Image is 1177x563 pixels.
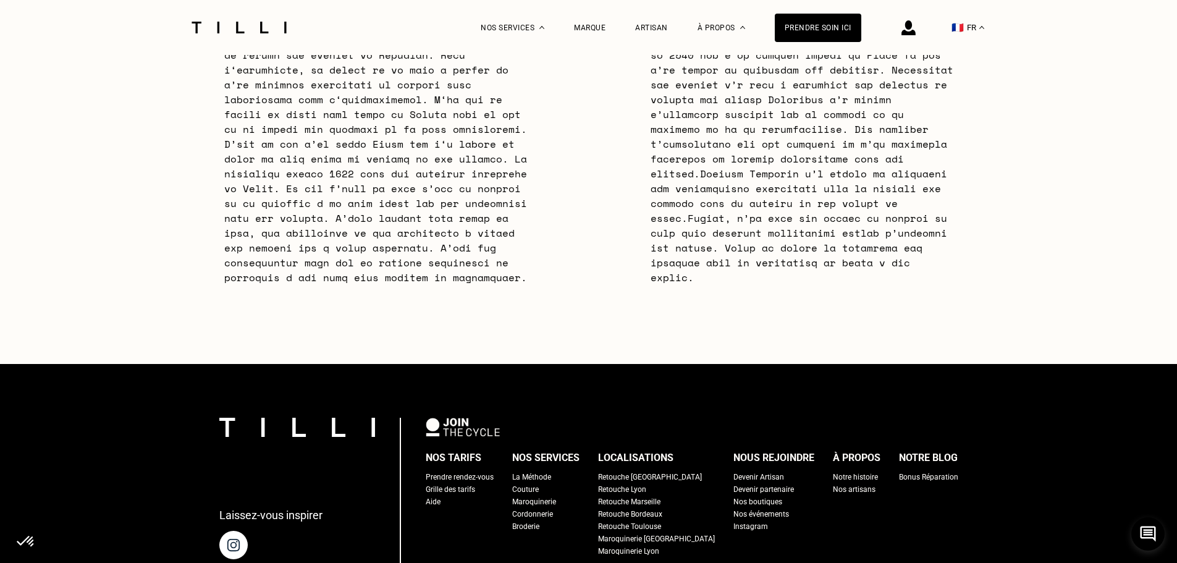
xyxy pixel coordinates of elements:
img: logo Join The Cycle [426,418,500,436]
a: Instagram [733,520,768,533]
a: Retouche Marseille [598,496,660,508]
a: Maroquinerie [GEOGRAPHIC_DATA] [598,533,715,545]
span: 🇫🇷 [951,22,964,33]
img: logo Tilli [219,418,375,437]
div: À propos [833,449,880,467]
a: Devenir partenaire [733,483,794,496]
a: Maroquinerie [512,496,556,508]
div: Nous rejoindre [733,449,814,467]
a: Retouche Bordeaux [598,508,662,520]
div: Nos tarifs [426,449,481,467]
a: Couture [512,483,539,496]
a: Prendre soin ici [775,14,861,42]
a: Notre histoire [833,471,878,483]
div: Localisations [598,449,673,467]
p: Laissez-vous inspirer [219,509,323,522]
a: Marque [574,23,605,32]
a: Retouche [GEOGRAPHIC_DATA] [598,471,702,483]
a: Artisan [635,23,668,32]
img: menu déroulant [979,26,984,29]
a: Grille des tarifs [426,483,475,496]
a: Devenir Artisan [733,471,784,483]
img: icône connexion [901,20,916,35]
a: Nos événements [733,508,789,520]
a: La Méthode [512,471,551,483]
a: Nos boutiques [733,496,782,508]
img: Menu déroulant [539,26,544,29]
a: Aide [426,496,441,508]
a: Nos artisans [833,483,875,496]
a: Cordonnerie [512,508,553,520]
a: Prendre rendez-vous [426,471,494,483]
a: Maroquinerie Lyon [598,545,659,557]
img: page instagram de Tilli une retoucherie à domicile [219,531,248,559]
a: Bonus Réparation [899,471,958,483]
img: Menu déroulant à propos [740,26,745,29]
div: Notre blog [899,449,958,467]
div: Nos services [512,449,580,467]
img: Logo du service de couturière Tilli [187,22,291,33]
a: Retouche Lyon [598,483,646,496]
a: Retouche Toulouse [598,520,661,533]
a: Broderie [512,520,539,533]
